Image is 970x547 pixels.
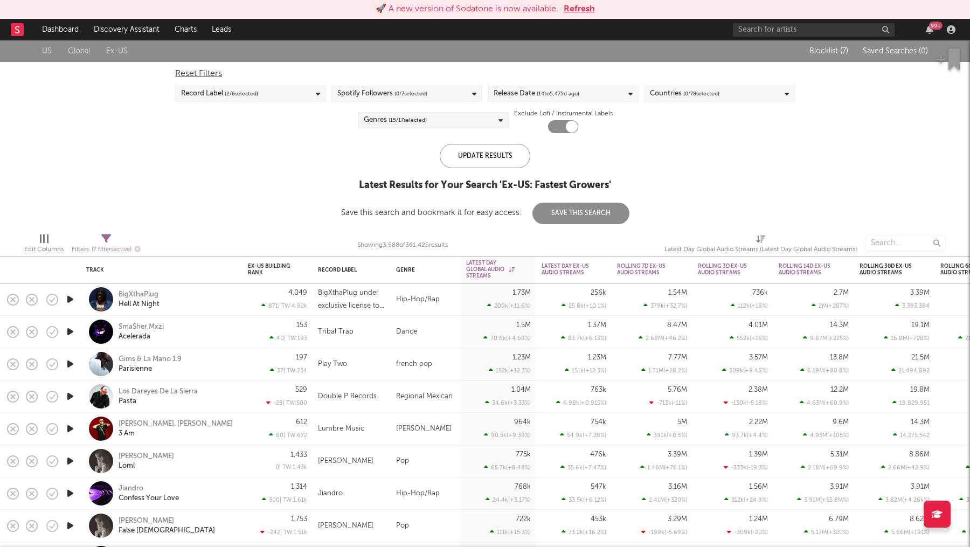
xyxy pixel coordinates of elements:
[532,203,629,224] button: Save This Search
[863,47,928,55] span: Saved Searches
[830,354,849,361] div: 13.8M
[341,179,629,192] div: Latest Results for Your Search ' Ex-US: Fastest Growers '
[248,529,307,536] div: -242 | TW: 1.51k
[341,209,629,217] div: Save this search and bookmark it for easy access:
[884,529,930,536] div: 5.66M ( +191 % )
[565,367,606,374] div: 151k ( +12.3 % )
[516,516,531,523] div: 722k
[562,529,606,536] div: 73.2k ( +16.2 % )
[490,529,531,536] div: 111k ( +15.3 % )
[809,47,848,55] span: Blocklist
[542,263,590,276] div: Latest Day Ex-US Audio Streams
[511,386,531,393] div: 1.04M
[829,516,849,523] div: 6.79M
[749,451,768,458] div: 1.39M
[92,247,131,253] span: ( 7 filters active)
[668,516,687,523] div: 3.29M
[86,19,167,40] a: Discovery Assistant
[484,464,531,471] div: 65.7k ( +8.48 % )
[731,302,768,309] div: 112k ( +18 % )
[664,230,857,261] div: Latest Day Global Audio Streams (Latest Day Global Audio Streams)
[749,419,768,426] div: 2.22M
[119,300,160,309] a: Hell At Night
[640,464,687,471] div: 1.46M ( +76.1 % )
[668,289,687,296] div: 1.54M
[590,451,606,458] div: 476k
[830,483,849,490] div: 3.91M
[910,516,930,523] div: 8.62M
[591,289,606,296] div: 256k
[591,516,606,523] div: 453k
[512,289,531,296] div: 1.73M
[119,397,136,406] div: Pasta
[391,316,461,348] div: Dance
[749,516,768,523] div: 1.24M
[119,516,174,526] a: [PERSON_NAME]
[391,477,461,510] div: Hip-Hop/Rap
[804,529,849,536] div: 5.17M ( +320 % )
[929,22,943,30] div: 99 +
[749,386,768,393] div: 2.38M
[911,483,930,490] div: 3.91M
[119,484,143,494] a: Jiandro
[668,354,687,361] div: 7.77M
[801,464,849,471] div: 2.18M ( +69.9 % )
[225,87,258,100] span: ( 2 / 6 selected)
[641,529,687,536] div: -199k ( -5.69 % )
[537,87,579,100] span: ( 14 to 5,475 d ago)
[724,399,768,406] div: -130k ( -5.18 % )
[667,322,687,329] div: 8.47M
[895,302,930,309] div: 3,393,384
[288,289,307,296] div: 4,049
[24,243,64,256] div: Edit Columns
[724,464,768,471] div: -333k ( -19.3 % )
[485,399,531,406] div: 34.6k ( +3.33 % )
[698,263,752,276] div: Rolling 3D Ex-US Audio Streams
[119,364,152,374] a: Parisienne
[68,45,90,58] a: Global
[911,354,930,361] div: 21.5M
[248,367,307,374] div: 37 | TW: 234
[803,335,849,342] div: 9.87M ( +225 % )
[727,529,768,536] div: -309k ( -20 % )
[642,496,687,503] div: 2.41M ( +320 % )
[830,451,849,458] div: 5.31M
[357,239,448,252] div: Showing 3,588 of 361,425 results
[733,23,895,37] input: Search for artists
[860,47,928,56] button: Saved Searches (0)
[893,432,930,439] div: 14,275,542
[119,355,182,364] div: Gims & La Mano 1.9
[556,399,606,406] div: 6.98k ( +0.915 % )
[86,267,232,273] div: Track
[318,390,377,403] div: Double P Records
[812,302,849,309] div: 2M ( +287 % )
[440,144,530,168] div: Update Results
[617,263,671,276] div: Rolling 7D Ex-US Audio Streams
[391,380,461,413] div: Regional Mexican
[72,230,141,261] div: Filters(7 filters active)
[560,464,606,471] div: 35.6k ( +7.47 % )
[892,399,930,406] div: 19,829,951
[512,354,531,361] div: 1.23M
[562,496,606,503] div: 33.5k ( +6.12 % )
[514,107,613,120] label: Exclude Lofi / Instrumental Labels
[119,387,198,397] a: Los Dareyes De La Sierra
[779,263,833,276] div: Rolling 14D Ex-US Audio Streams
[119,322,164,332] a: Sma$her,Mxzi
[318,287,385,313] div: BigXthaPlug under exclusive license to UnitedMasters LLC
[318,423,364,435] div: Lumbre Music
[119,429,135,439] div: 3 Am
[248,496,307,503] div: 300 | TW: 1.61k
[181,87,258,100] div: Record Label
[337,87,427,100] div: Spotify Followers
[106,45,128,58] a: Ex-US
[119,452,174,461] a: [PERSON_NAME]
[840,47,848,55] span: ( 7 )
[860,263,913,276] div: Rolling 30D Ex-US Audio Streams
[290,452,307,459] div: 1,433
[725,432,768,439] div: 93.7k ( +4.4 % )
[119,419,233,429] a: [PERSON_NAME], [PERSON_NAME]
